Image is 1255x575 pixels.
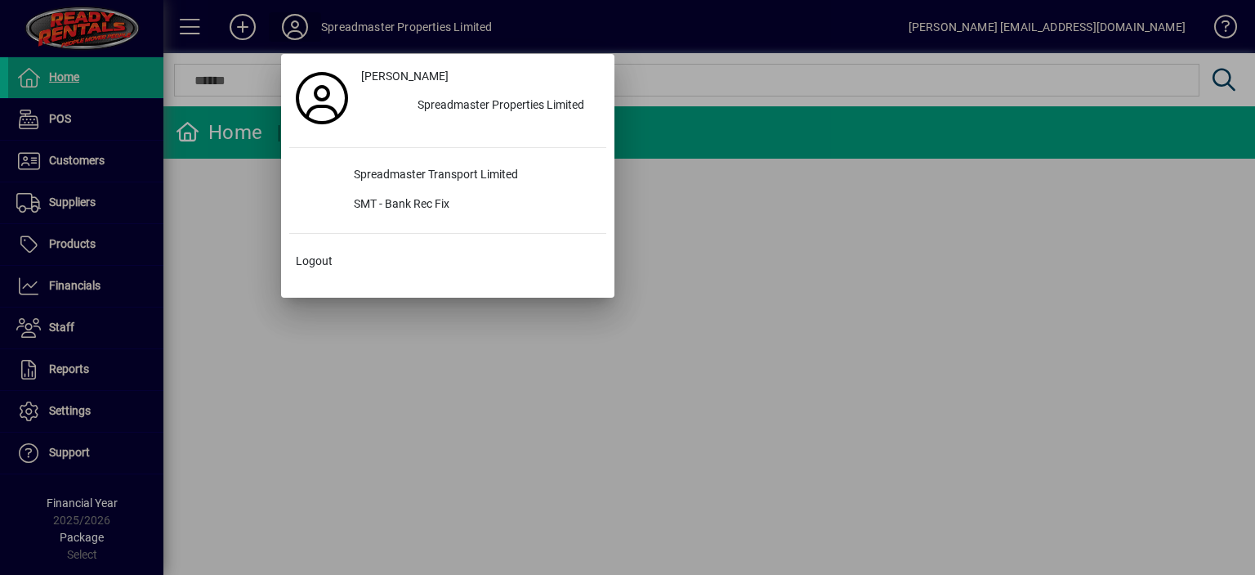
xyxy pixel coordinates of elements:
button: Logout [289,247,606,276]
span: [PERSON_NAME] [361,68,449,85]
span: Logout [296,253,333,270]
a: Profile [289,83,355,113]
button: Spreadmaster Properties Limited [355,92,606,121]
div: Spreadmaster Properties Limited [404,92,606,121]
div: Spreadmaster Transport Limited [341,161,606,191]
div: SMT - Bank Rec Fix [341,191,606,220]
button: SMT - Bank Rec Fix [289,191,606,220]
button: Spreadmaster Transport Limited [289,161,606,191]
a: [PERSON_NAME] [355,62,606,92]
